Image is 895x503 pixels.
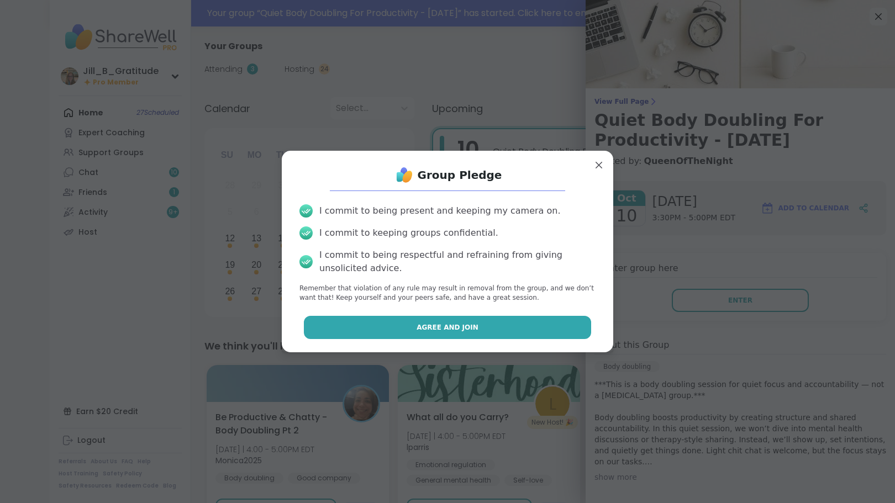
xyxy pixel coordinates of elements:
[319,204,560,218] div: I commit to being present and keeping my camera on.
[418,167,502,183] h1: Group Pledge
[299,284,596,303] p: Remember that violation of any rule may result in removal from the group, and we don’t want that!...
[304,316,592,339] button: Agree and Join
[393,164,415,186] img: ShareWell Logo
[319,248,596,275] div: I commit to being respectful and refraining from giving unsolicited advice.
[417,322,478,332] span: Agree and Join
[319,226,498,240] div: I commit to keeping groups confidential.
